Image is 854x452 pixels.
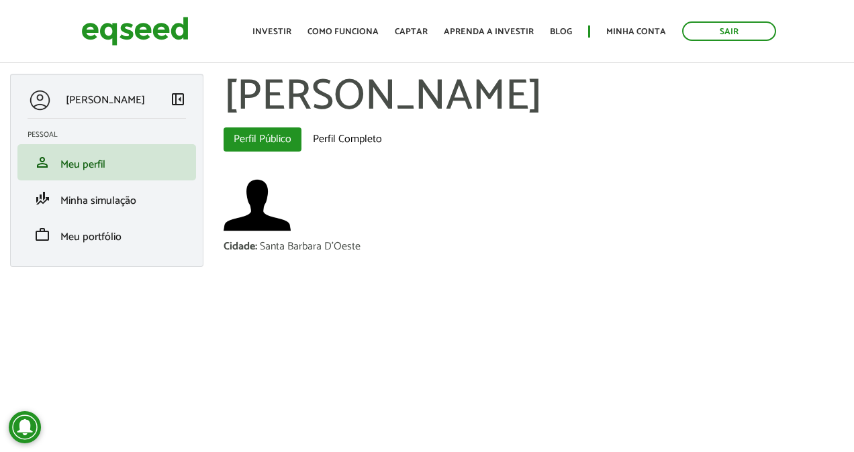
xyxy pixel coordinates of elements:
li: Minha simulação [17,180,196,217]
a: Ver perfil do usuário. [224,172,291,239]
div: Cidade [224,241,260,252]
div: Santa Barbara D'Oeste [260,241,361,252]
li: Meu perfil [17,144,196,180]
span: Minha simulação [60,192,136,210]
img: Foto de Antônio calciolari neto [224,172,291,239]
h1: [PERSON_NAME] [224,74,844,121]
a: Perfil Completo [303,127,392,152]
a: Captar [395,27,428,36]
span: : [255,237,257,256]
a: Investir [252,27,291,36]
a: workMeu portfólio [28,227,186,243]
a: Sair [682,21,776,41]
h2: Pessoal [28,131,196,139]
span: Meu portfólio [60,228,122,246]
a: personMeu perfil [28,154,186,170]
a: Perfil Público [224,127,301,152]
span: person [34,154,50,170]
span: finance_mode [34,190,50,207]
a: Colapsar menu [170,91,186,110]
span: left_panel_close [170,91,186,107]
span: work [34,227,50,243]
li: Meu portfólio [17,217,196,253]
img: EqSeed [81,13,189,49]
a: Blog [550,27,572,36]
a: finance_modeMinha simulação [28,190,186,207]
a: Como funciona [307,27,379,36]
a: Aprenda a investir [444,27,534,36]
span: Meu perfil [60,156,105,174]
p: [PERSON_NAME] [66,94,145,107]
a: Minha conta [606,27,666,36]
